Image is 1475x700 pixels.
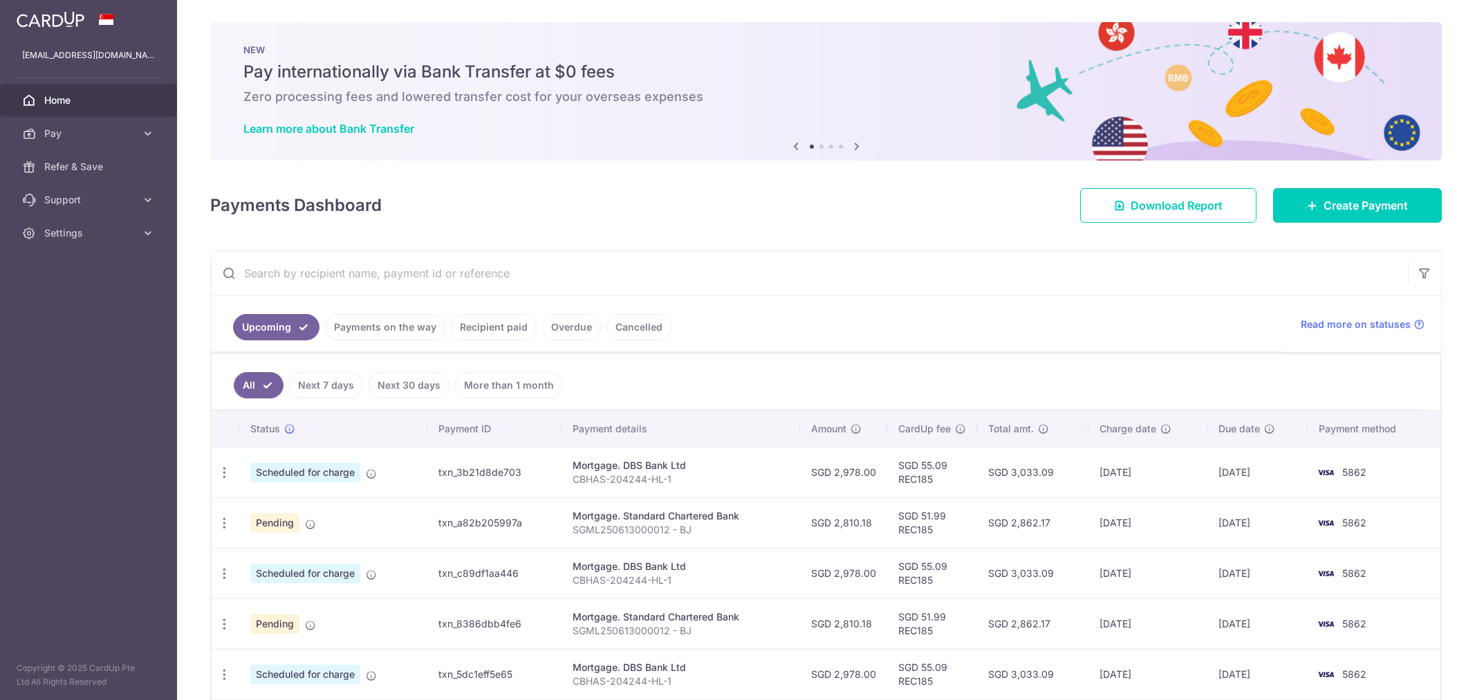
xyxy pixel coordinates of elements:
[573,610,790,624] div: Mortgage. Standard Chartered Bank
[1312,565,1339,582] img: Bank Card
[1088,649,1207,699] td: [DATE]
[1342,466,1366,478] span: 5862
[800,598,887,649] td: SGD 2,810.18
[1088,548,1207,598] td: [DATE]
[427,598,562,649] td: txn_8386dbb4fe6
[44,93,136,107] span: Home
[1088,497,1207,548] td: [DATE]
[542,314,601,340] a: Overdue
[451,314,537,340] a: Recipient paid
[17,11,84,28] img: CardUp
[887,649,977,699] td: SGD 55.09 REC185
[427,447,562,497] td: txn_3b21d8de703
[243,61,1409,83] h5: Pay internationally via Bank Transfer at $0 fees
[573,459,790,472] div: Mortgage. DBS Bank Ltd
[1207,649,1307,699] td: [DATE]
[887,598,977,649] td: SGD 51.99 REC185
[211,251,1408,295] input: Search by recipient name, payment id or reference
[977,447,1088,497] td: SGD 3,033.09
[22,48,155,62] p: [EMAIL_ADDRESS][DOMAIN_NAME]
[234,372,284,398] a: All
[1312,666,1339,683] img: Bank Card
[977,649,1088,699] td: SGD 3,033.09
[427,548,562,598] td: txn_c89df1aa446
[1273,188,1442,223] a: Create Payment
[427,497,562,548] td: txn_a82b205997a
[1218,422,1260,436] span: Due date
[988,422,1034,436] span: Total amt.
[1342,668,1366,680] span: 5862
[887,548,977,598] td: SGD 55.09 REC185
[1312,515,1339,531] img: Bank Card
[1207,497,1307,548] td: [DATE]
[427,649,562,699] td: txn_5dc1eff5e65
[887,447,977,497] td: SGD 55.09 REC185
[1207,548,1307,598] td: [DATE]
[44,127,136,140] span: Pay
[1207,447,1307,497] td: [DATE]
[573,472,790,486] p: CBHAS-204244-HL-1
[210,193,382,218] h4: Payments Dashboard
[250,614,299,634] span: Pending
[1324,197,1408,214] span: Create Payment
[250,513,299,533] span: Pending
[811,422,846,436] span: Amount
[1342,517,1366,528] span: 5862
[573,523,790,537] p: SGML250613000012 - BJ
[1080,188,1256,223] a: Download Report
[800,548,887,598] td: SGD 2,978.00
[800,447,887,497] td: SGD 2,978.00
[1312,616,1339,632] img: Bank Card
[1342,618,1366,629] span: 5862
[44,226,136,240] span: Settings
[250,665,360,684] span: Scheduled for charge
[1301,317,1411,331] span: Read more on statuses
[573,509,790,523] div: Mortgage. Standard Chartered Bank
[1088,598,1207,649] td: [DATE]
[210,22,1442,160] img: Bank transfer banner
[243,89,1409,105] h6: Zero processing fees and lowered transfer cost for your overseas expenses
[44,193,136,207] span: Support
[289,372,363,398] a: Next 7 days
[800,649,887,699] td: SGD 2,978.00
[573,674,790,688] p: CBHAS-204244-HL-1
[427,411,562,447] th: Payment ID
[1131,197,1223,214] span: Download Report
[1301,317,1425,331] a: Read more on statuses
[1088,447,1207,497] td: [DATE]
[606,314,671,340] a: Cancelled
[573,661,790,674] div: Mortgage. DBS Bank Ltd
[573,573,790,587] p: CBHAS-204244-HL-1
[250,463,360,482] span: Scheduled for charge
[573,560,790,573] div: Mortgage. DBS Bank Ltd
[1308,411,1440,447] th: Payment method
[800,497,887,548] td: SGD 2,810.18
[1312,464,1339,481] img: Bank Card
[562,411,801,447] th: Payment details
[898,422,951,436] span: CardUp fee
[977,548,1088,598] td: SGD 3,033.09
[977,497,1088,548] td: SGD 2,862.17
[455,372,563,398] a: More than 1 month
[44,160,136,174] span: Refer & Save
[243,122,414,136] a: Learn more about Bank Transfer
[233,314,319,340] a: Upcoming
[977,598,1088,649] td: SGD 2,862.17
[1207,598,1307,649] td: [DATE]
[887,497,977,548] td: SGD 51.99 REC185
[250,564,360,583] span: Scheduled for charge
[243,44,1409,55] p: NEW
[325,314,445,340] a: Payments on the way
[250,422,280,436] span: Status
[1100,422,1156,436] span: Charge date
[369,372,449,398] a: Next 30 days
[1342,567,1366,579] span: 5862
[573,624,790,638] p: SGML250613000012 - BJ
